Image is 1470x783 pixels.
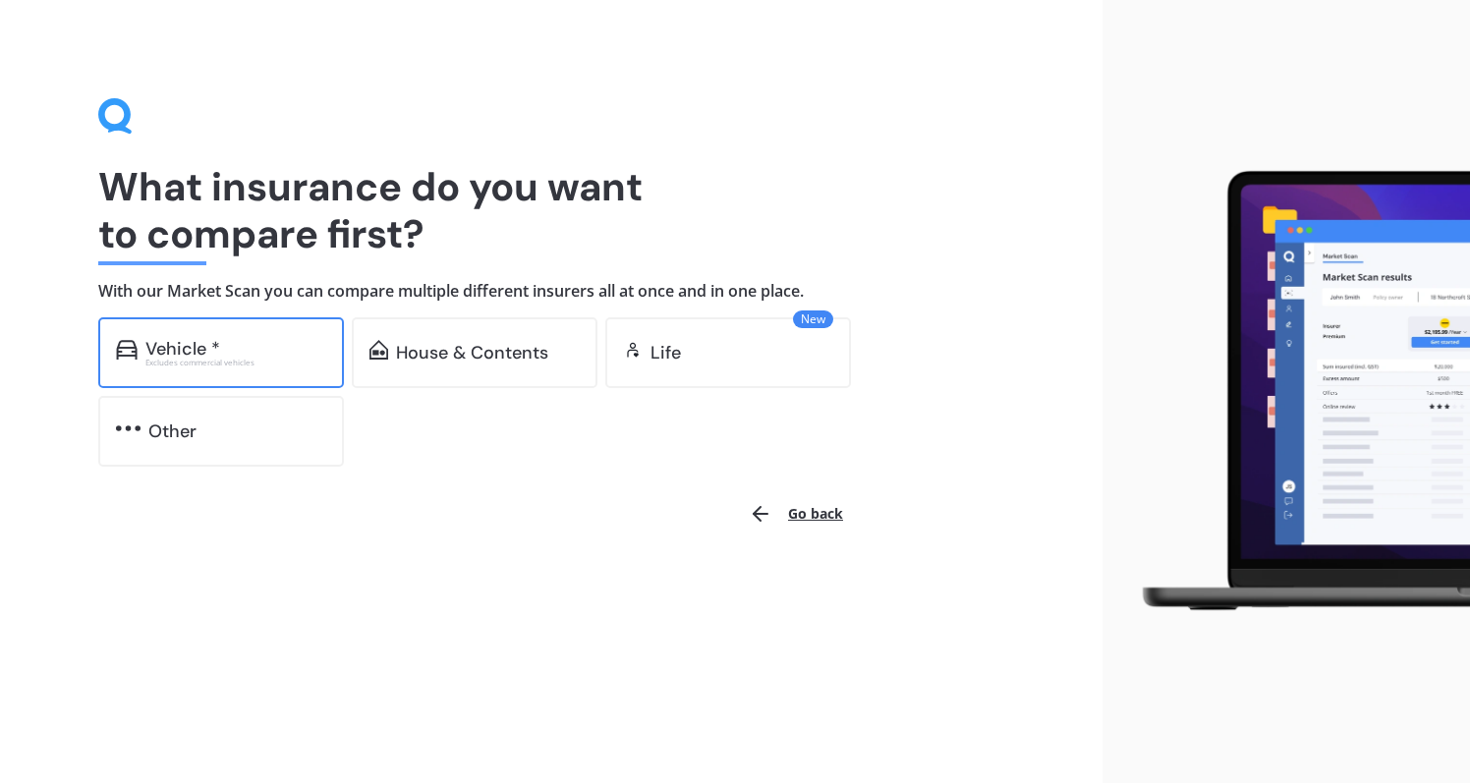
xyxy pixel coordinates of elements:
[650,343,681,363] div: Life
[98,281,1004,302] h4: With our Market Scan you can compare multiple different insurers all at once and in one place.
[1118,161,1470,623] img: laptop.webp
[623,340,643,360] img: life.f720d6a2d7cdcd3ad642.svg
[793,310,833,328] span: New
[116,419,141,438] img: other.81dba5aafe580aa69f38.svg
[98,163,1004,257] h1: What insurance do you want to compare first?
[116,340,138,360] img: car.f15378c7a67c060ca3f3.svg
[148,421,197,441] div: Other
[145,359,326,366] div: Excludes commercial vehicles
[396,343,548,363] div: House & Contents
[369,340,388,360] img: home-and-contents.b802091223b8502ef2dd.svg
[737,490,855,537] button: Go back
[145,339,220,359] div: Vehicle *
